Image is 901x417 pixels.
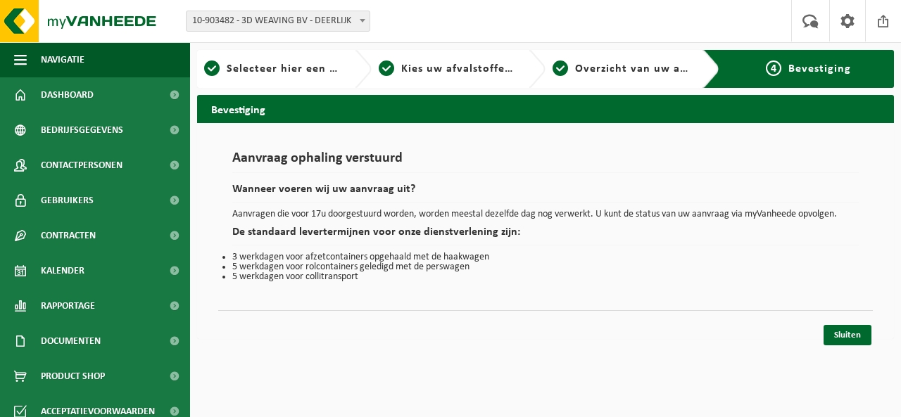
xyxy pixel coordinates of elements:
[186,11,370,32] span: 10-903482 - 3D WEAVING BV - DEERLIJK
[41,288,95,323] span: Rapportage
[197,95,894,122] h2: Bevestiging
[824,325,871,345] a: Sluiten
[187,11,370,31] span: 10-903482 - 3D WEAVING BV - DEERLIJK
[41,253,84,288] span: Kalender
[232,226,859,245] h2: De standaard levertermijnen voor onze dienstverlening zijn:
[232,262,859,272] li: 5 werkdagen voor rolcontainers geledigd met de perswagen
[232,272,859,282] li: 5 werkdagen voor collitransport
[41,42,84,77] span: Navigatie
[41,218,96,253] span: Contracten
[41,359,105,394] span: Product Shop
[232,210,859,219] p: Aanvragen die voor 17u doorgestuurd worden, worden meestal dezelfde dag nog verwerkt. U kunt de s...
[379,60,394,76] span: 2
[204,60,220,76] span: 1
[232,252,859,262] li: 3 werkdagen voor afzetcontainers opgehaald met de haakwagen
[379,60,518,77] a: 2Kies uw afvalstoffen en recipiënten
[401,63,595,75] span: Kies uw afvalstoffen en recipiënten
[575,63,724,75] span: Overzicht van uw aanvraag
[204,60,344,77] a: 1Selecteer hier een vestiging
[41,323,101,359] span: Documenten
[41,113,123,148] span: Bedrijfsgegevens
[232,151,859,173] h1: Aanvraag ophaling verstuurd
[41,183,94,218] span: Gebruikers
[227,63,379,75] span: Selecteer hier een vestiging
[41,148,122,183] span: Contactpersonen
[232,184,859,203] h2: Wanneer voeren wij uw aanvraag uit?
[766,60,781,76] span: 4
[553,60,568,76] span: 3
[788,63,851,75] span: Bevestiging
[553,60,692,77] a: 3Overzicht van uw aanvraag
[41,77,94,113] span: Dashboard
